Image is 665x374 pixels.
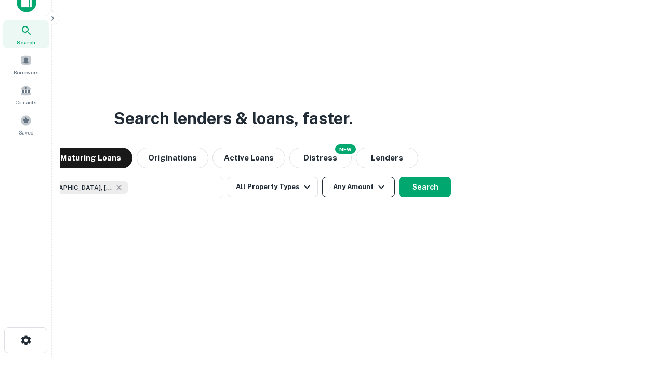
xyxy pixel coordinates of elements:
button: Any Amount [322,177,395,197]
span: Contacts [16,98,36,106]
h3: Search lenders & loans, faster. [114,106,353,131]
span: Search [17,38,35,46]
span: Saved [19,128,34,137]
button: All Property Types [228,177,318,197]
button: [GEOGRAPHIC_DATA], [GEOGRAPHIC_DATA], [GEOGRAPHIC_DATA] [16,177,223,198]
a: Contacts [3,81,49,109]
a: Search [3,20,49,48]
span: Borrowers [14,68,38,76]
a: Borrowers [3,50,49,78]
button: Active Loans [212,148,285,168]
a: Saved [3,111,49,139]
button: Maturing Loans [49,148,132,168]
span: [GEOGRAPHIC_DATA], [GEOGRAPHIC_DATA], [GEOGRAPHIC_DATA] [35,183,113,192]
button: Search distressed loans with lien and other non-mortgage details. [289,148,352,168]
div: NEW [335,144,356,154]
button: Originations [137,148,208,168]
button: Search [399,177,451,197]
button: Lenders [356,148,418,168]
iframe: Chat Widget [613,291,665,341]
